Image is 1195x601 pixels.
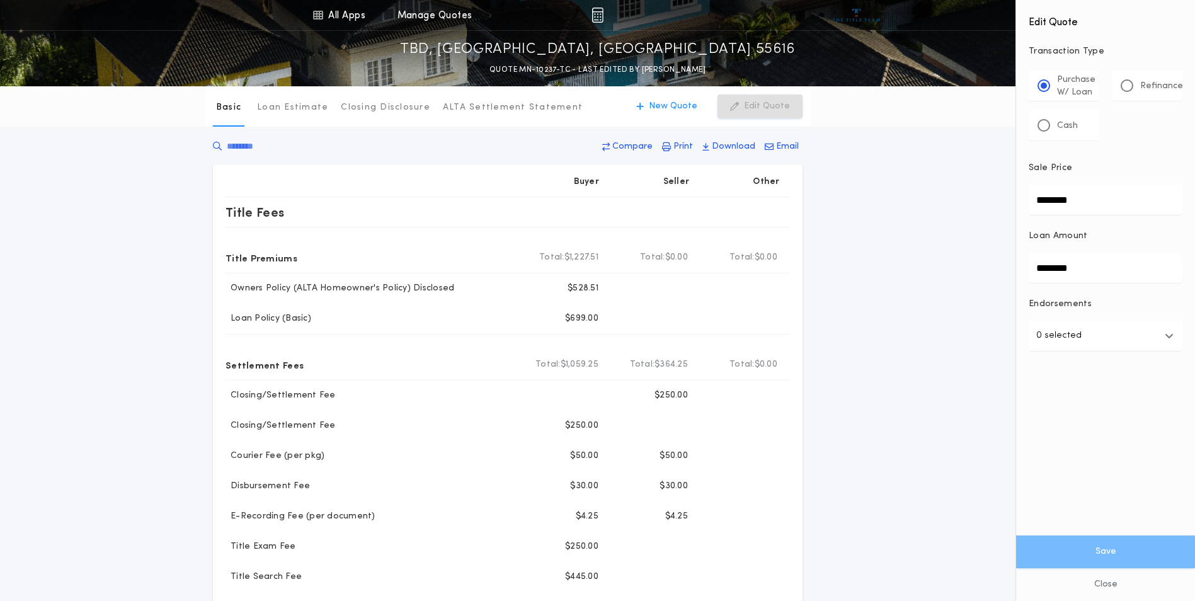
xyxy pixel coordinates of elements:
p: 0 selected [1036,328,1082,343]
button: Download [699,135,759,158]
p: $30.00 [660,480,688,493]
p: Closing/Settlement Fee [226,389,336,402]
p: Purchase W/ Loan [1057,74,1095,99]
button: Close [1016,568,1195,601]
span: $0.00 [755,358,777,371]
input: Sale Price [1029,185,1182,215]
p: Loan Estimate [257,101,328,114]
span: $1,227.51 [564,251,598,264]
p: TBD, [GEOGRAPHIC_DATA], [GEOGRAPHIC_DATA] 55616 [400,40,795,60]
b: Total: [539,251,564,264]
p: Seller [663,176,690,188]
p: Title Fees [226,202,285,222]
input: Loan Amount [1029,253,1182,283]
p: Sale Price [1029,162,1072,175]
p: Closing/Settlement Fee [226,420,336,432]
p: QUOTE MN-10237-TC - LAST EDITED BY [PERSON_NAME] [489,64,706,76]
p: $250.00 [565,420,598,432]
span: $0.00 [755,251,777,264]
p: Title Exam Fee [226,541,296,553]
p: Compare [612,140,653,153]
p: $528.51 [568,282,598,295]
p: Endorsements [1029,298,1182,311]
p: New Quote [649,100,697,113]
b: Total: [640,251,665,264]
span: $0.00 [665,251,688,264]
p: Closing Disclosure [341,101,430,114]
p: $4.25 [665,510,688,523]
p: Owners Policy (ALTA Homeowner's Policy) Disclosed [226,282,454,295]
button: Edit Quote [718,94,803,118]
p: Email [776,140,799,153]
p: $30.00 [570,480,598,493]
p: $445.00 [565,571,598,583]
p: Title Search Fee [226,571,302,583]
p: Buyer [574,176,599,188]
p: Courier Fee (per pkg) [226,450,324,462]
button: New Quote [624,94,710,118]
p: Loan Amount [1029,230,1088,243]
button: 0 selected [1029,321,1182,351]
button: Compare [598,135,656,158]
button: Email [761,135,803,158]
p: Settlement Fees [226,355,304,375]
b: Total: [729,358,755,371]
p: Basic [216,101,241,114]
button: Save [1016,535,1195,568]
p: $699.00 [565,312,598,325]
p: Transaction Type [1029,45,1182,58]
p: Refinance [1140,80,1183,93]
b: Total: [630,358,655,371]
b: Total: [729,251,755,264]
p: Disbursement Fee [226,480,310,493]
h4: Edit Quote [1029,8,1182,30]
p: ALTA Settlement Statement [443,101,583,114]
p: Cash [1057,120,1078,132]
button: Print [658,135,697,158]
img: vs-icon [833,9,880,21]
p: $250.00 [565,541,598,553]
p: E-Recording Fee (per document) [226,510,375,523]
span: $1,059.25 [561,358,598,371]
p: $50.00 [570,450,598,462]
p: $50.00 [660,450,688,462]
p: $250.00 [655,389,688,402]
p: $4.25 [576,510,598,523]
b: Total: [535,358,561,371]
p: Other [753,176,780,188]
p: Title Premiums [226,248,297,268]
p: Edit Quote [744,100,790,113]
img: img [592,8,603,23]
p: Download [712,140,755,153]
p: Loan Policy (Basic) [226,312,311,325]
span: $364.25 [655,358,688,371]
p: Print [673,140,693,153]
